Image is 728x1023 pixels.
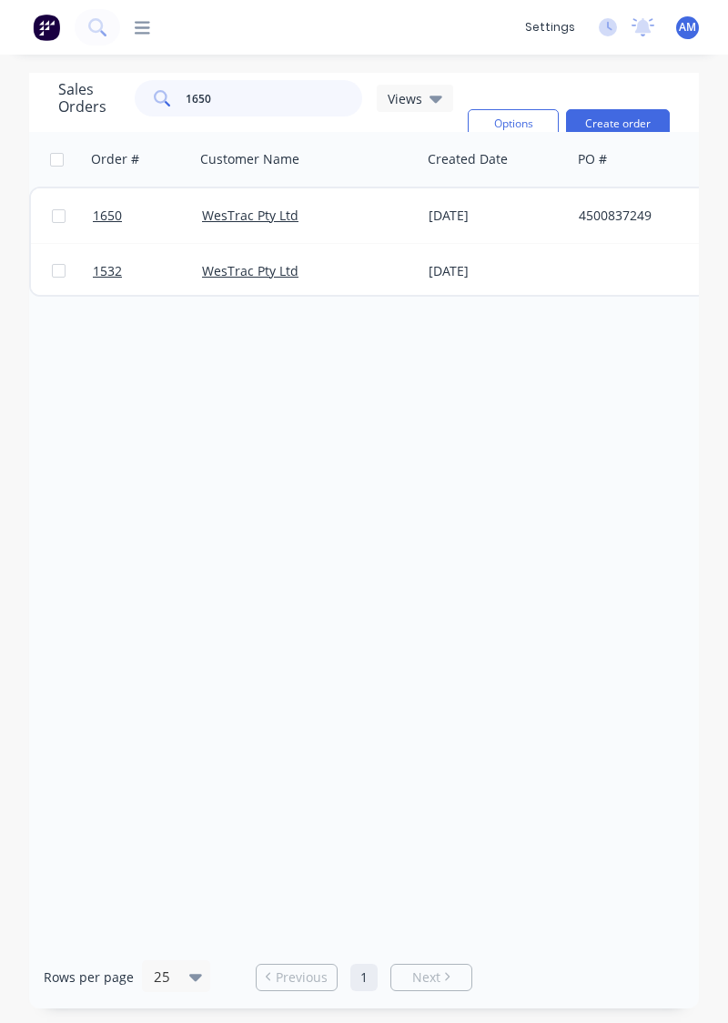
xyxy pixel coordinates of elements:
[93,262,122,280] span: 1532
[200,150,299,168] div: Customer Name
[186,80,363,116] input: Search...
[93,244,202,299] a: 1532
[276,968,328,987] span: Previous
[202,262,298,279] a: WesTrac Pty Ltd
[566,109,670,138] button: Create order
[91,150,139,168] div: Order #
[428,150,508,168] div: Created Date
[202,207,298,224] a: WesTrac Pty Ltd
[429,207,564,225] div: [DATE]
[93,188,202,243] a: 1650
[388,89,422,108] span: Views
[33,14,60,41] img: Factory
[468,109,559,138] button: Options
[412,968,440,987] span: Next
[429,262,564,280] div: [DATE]
[516,14,584,41] div: settings
[44,968,134,987] span: Rows per page
[58,81,120,116] h1: Sales Orders
[257,968,337,987] a: Previous page
[578,150,607,168] div: PO #
[93,207,122,225] span: 1650
[248,964,480,991] ul: Pagination
[679,19,696,35] span: AM
[391,968,471,987] a: Next page
[350,964,378,991] a: Page 1 is your current page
